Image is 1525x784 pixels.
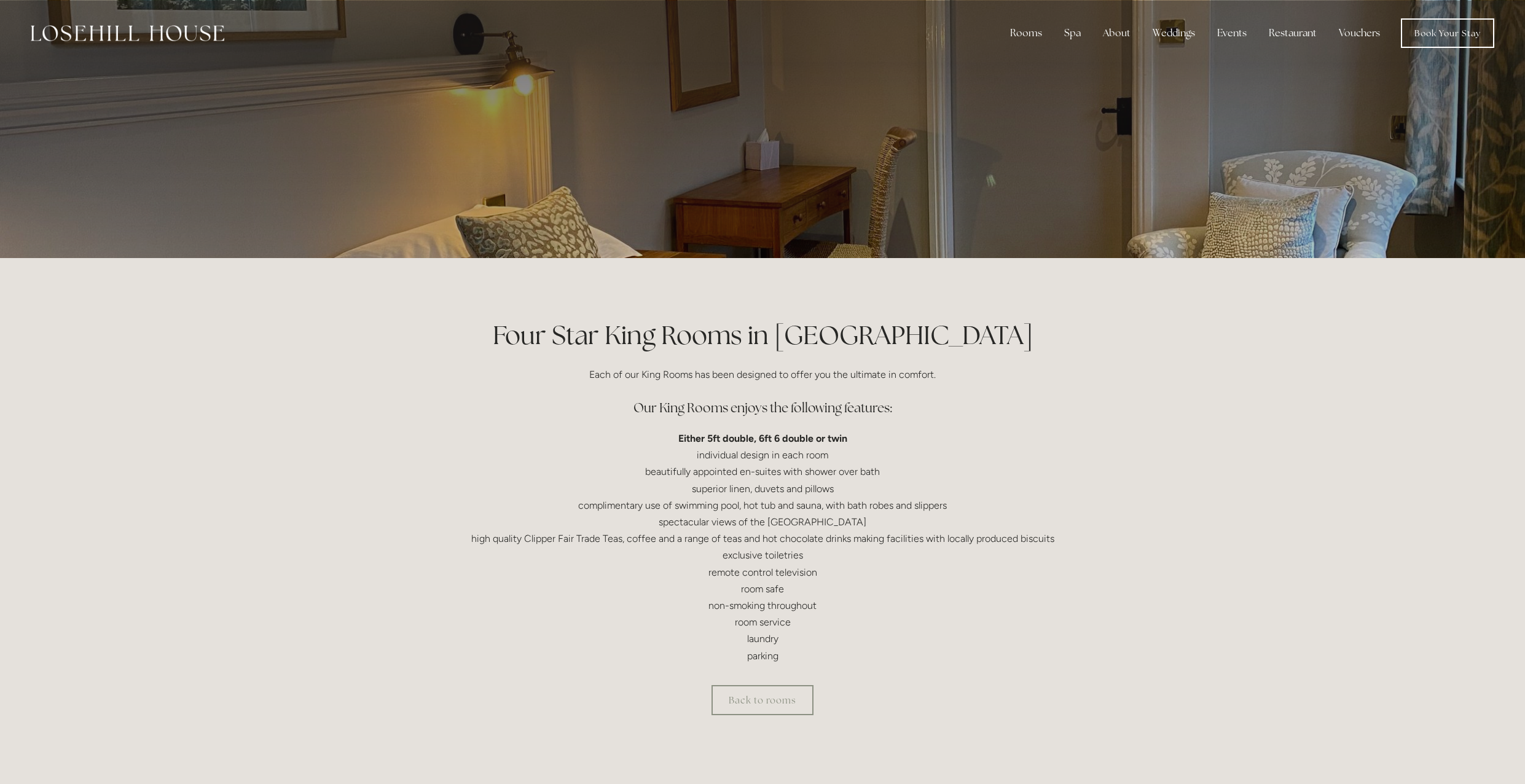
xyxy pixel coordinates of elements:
p: Each of our King Rooms has been designed to offer you the ultimate in comfort. [469,366,1056,383]
a: Back to rooms [712,685,813,715]
p: individual design in each room beautifully appointed en-suites with shower over bath superior lin... [469,430,1056,664]
div: Weddings [1143,21,1205,45]
strong: Either 5ft double, 6ft 6 double or twin [678,433,847,444]
div: About [1093,21,1140,45]
div: Restaurant [1259,21,1327,45]
h3: Our King Rooms enjoys the following features: [469,396,1056,420]
div: Rooms [1000,21,1052,45]
h1: Four Star King Rooms in [GEOGRAPHIC_DATA] [469,317,1056,353]
img: Losehill House [31,25,224,41]
div: Spa [1054,21,1091,45]
a: Vouchers [1329,21,1390,45]
div: Events [1207,21,1256,45]
a: Book Your Stay [1401,18,1494,48]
